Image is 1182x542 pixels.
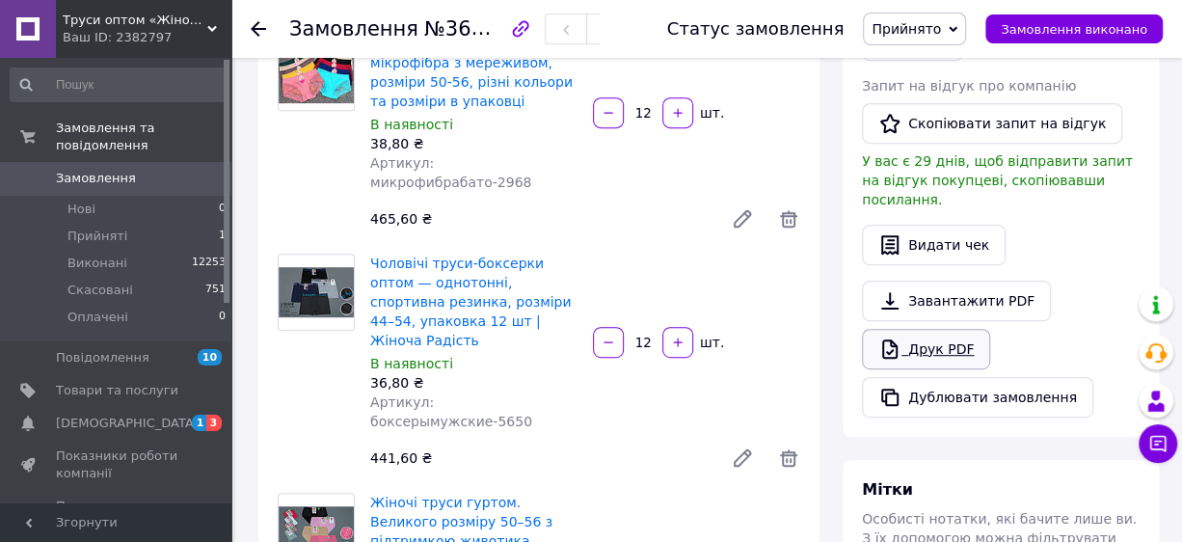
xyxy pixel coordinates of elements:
div: Ваш ID: 2382797 [63,29,231,46]
span: Оплачені [67,309,128,326]
span: 751 [205,282,226,299]
span: Повідомлення [56,349,149,366]
input: Пошук [10,68,228,102]
span: 1 [192,415,207,431]
span: [DEMOGRAPHIC_DATA] [56,415,199,432]
div: Статус замовлення [667,19,845,39]
span: Артикул: боксерымужские-5650 [370,394,532,429]
span: Запит на відгук про компанію [862,78,1076,94]
span: У вас є 29 днів, щоб відправити запит на відгук покупцеві, скопіювавши посилання. [862,153,1133,207]
span: Мітки [862,480,913,499]
span: В наявності [370,117,453,132]
span: Замовлення виконано [1001,22,1147,37]
a: Редагувати [723,439,762,477]
span: Труси оптом «Жіноча Радість» - представник фабрики білизни [63,12,207,29]
span: Панель управління [56,498,178,532]
span: Показники роботи компанії [56,447,178,482]
div: Повернутися назад [251,19,266,39]
a: Чоловічі труси-боксерки оптом — однотонні, спортивна резинка, розміри 44–54, упаковка 12 шт | Жін... [370,256,571,348]
span: 1 [219,228,226,245]
div: 441,60 ₴ [363,445,715,472]
a: Редагувати [723,200,762,238]
a: Друк PDF [862,329,990,369]
span: 0 [219,201,226,218]
img: Труси жіночі великі оптом, мікрофібра з мереживом, розміри 50-56, різні кольори та розміри в упак... [279,41,354,103]
span: В наявності [370,356,453,371]
div: 36,80 ₴ [370,373,578,393]
span: Замовлення [56,170,136,187]
span: Товари та послуги [56,382,178,399]
span: 10 [198,349,222,366]
div: 38,80 ₴ [370,134,578,153]
a: Труси жіночі великі оптом, мікрофібра з мереживом, розміри 50-56, різні кольори та розміри в упак... [370,36,573,109]
div: 465,60 ₴ [363,205,715,232]
span: Артикул: микрофибрабато-2968 [370,155,531,190]
span: Видалити [777,207,800,230]
div: шт. [695,333,726,352]
span: 3 [206,415,222,431]
span: Замовлення [289,17,418,41]
button: Скопіювати запит на відгук [862,103,1122,144]
span: Видалити [777,447,800,470]
span: Скасовані [67,282,133,299]
button: Замовлення виконано [985,14,1163,43]
span: Виконані [67,255,127,272]
img: Чоловічі труси-боксерки оптом — однотонні, спортивна резинка, розміри 44–54, упаковка 12 шт | Жін... [279,267,354,316]
span: Нові [67,201,95,218]
button: Дублювати замовлення [862,377,1093,418]
div: шт. [695,103,726,122]
a: Завантажити PDF [862,281,1051,321]
span: Замовлення та повідомлення [56,120,231,154]
button: Видати чек [862,225,1006,265]
button: Чат з покупцем [1139,424,1177,463]
span: 12253 [192,255,226,272]
span: 0 [219,309,226,326]
span: №361489684 [424,16,561,41]
span: Прийняті [67,228,127,245]
span: Прийнято [872,21,941,37]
